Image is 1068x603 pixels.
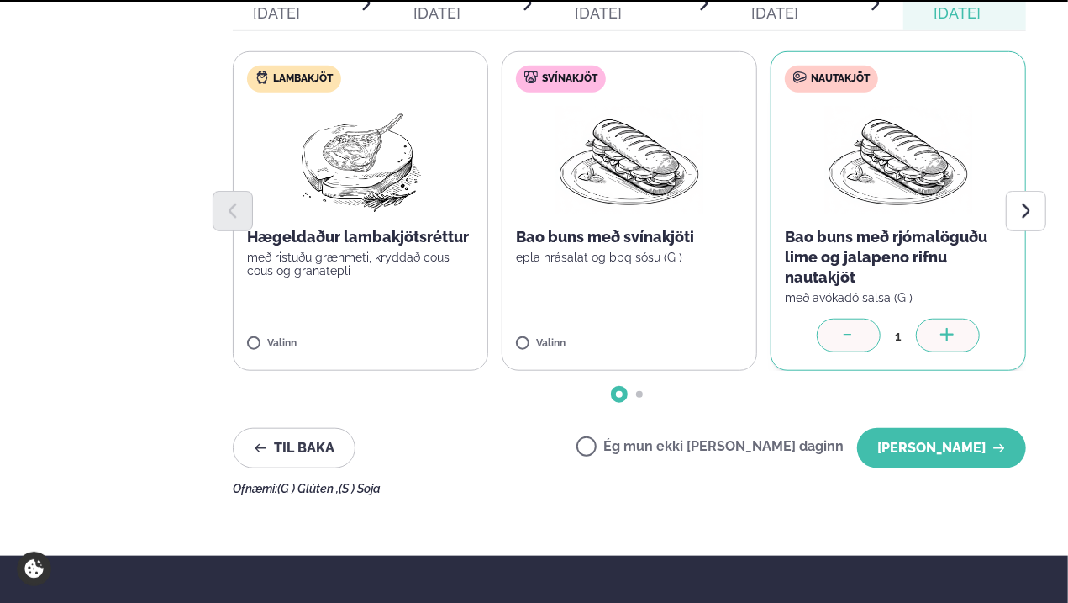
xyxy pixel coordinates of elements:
img: pork.svg [524,71,538,84]
img: beef.svg [793,71,807,84]
div: [DATE] [934,3,1016,24]
span: Go to slide 2 [636,391,643,398]
button: Til baka [233,428,355,468]
p: Bao buns með svínakjöti [516,227,743,247]
p: með ristuðu grænmeti, kryddað cous cous og granatepli [247,251,474,278]
img: Panini.png [824,106,972,214]
span: Lambakjöt [273,72,333,86]
div: [DATE] [575,3,677,24]
div: [DATE] [751,3,849,24]
button: Previous slide [213,191,253,231]
p: Bao buns með rjómalöguðu lime og jalapeno rifnu nautakjöt [785,227,1012,288]
div: Ofnæmi: [233,482,1026,495]
p: Hægeldaður lambakjötsréttur [247,227,474,247]
div: [DATE] [253,3,339,24]
div: [DATE] [413,3,500,24]
span: Svínakjöt [542,72,597,86]
img: Lamb.svg [255,71,269,84]
span: (S ) Soja [339,482,381,495]
img: Lamb-Meat.png [287,106,435,214]
img: Panini.png [555,106,703,214]
p: með avókadó salsa (G ) [785,291,1012,304]
button: [PERSON_NAME] [857,428,1026,468]
span: (G ) Glúten , [277,482,339,495]
p: epla hrásalat og bbq sósu (G ) [516,251,743,264]
button: Next slide [1006,191,1046,231]
div: 1 [881,326,916,346]
a: Cookie settings [17,552,51,586]
span: Go to slide 1 [616,391,623,398]
span: Nautakjöt [811,72,870,86]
